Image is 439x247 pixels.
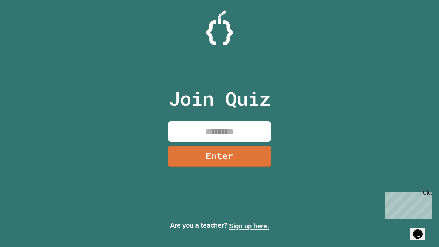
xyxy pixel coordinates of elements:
p: Join Quiz [169,84,271,113]
a: Sign up here. [229,222,269,230]
p: Are you a teacher? [5,220,434,231]
div: Chat with us now!Close [3,3,47,44]
img: Logo.svg [206,10,233,45]
iframe: chat widget [410,220,432,240]
iframe: chat widget [382,190,432,219]
a: Enter [168,146,271,167]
